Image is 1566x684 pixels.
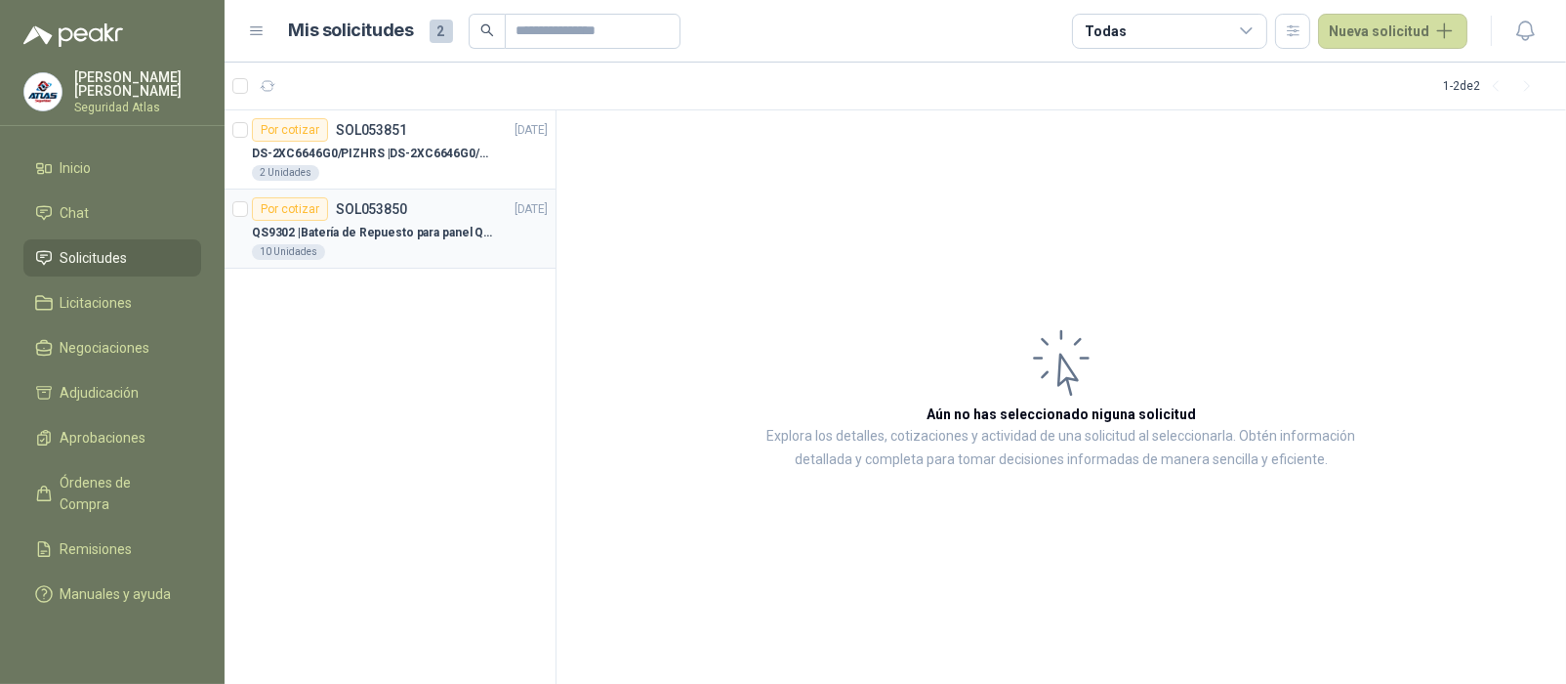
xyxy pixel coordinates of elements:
span: Remisiones [61,538,133,560]
div: Todas [1085,21,1126,42]
div: 10 Unidades [252,244,325,260]
span: Adjudicación [61,382,140,404]
p: [PERSON_NAME] [PERSON_NAME] [74,70,201,98]
p: Explora los detalles, cotizaciones y actividad de una solicitud al seleccionarla. Obtén informaci... [752,425,1371,472]
a: Inicio [23,150,201,187]
div: Por cotizar [252,197,328,221]
p: QS9302 | Batería de Repuesto para panel Qolsys QS9302 [252,224,495,242]
p: [DATE] [515,121,548,140]
p: SOL053851 [336,123,407,137]
span: Manuales y ayuda [61,583,172,605]
span: Órdenes de Compra [61,472,183,515]
h1: Mis solicitudes [289,17,414,45]
span: 2 [430,20,453,43]
span: Chat [61,202,90,224]
a: Manuales y ayuda [23,576,201,613]
a: Adjudicación [23,374,201,411]
div: Por cotizar [252,118,328,142]
a: Aprobaciones [23,419,201,456]
p: [DATE] [515,200,548,219]
button: Nueva solicitud [1318,14,1467,49]
img: Company Logo [24,73,62,110]
p: SOL053850 [336,202,407,216]
span: search [480,23,494,37]
img: Logo peakr [23,23,123,47]
p: Seguridad Atlas [74,102,201,113]
div: 2 Unidades [252,165,319,181]
a: Remisiones [23,531,201,568]
a: Por cotizarSOL053851[DATE] DS-2XC6646G0/PIZHRS |DS-2XC6646G0/PIZHRS(2.8-12mm)(O-STD)2 Unidades [225,110,556,190]
a: Negociaciones [23,329,201,366]
h3: Aún no has seleccionado niguna solicitud [927,404,1196,425]
a: Por cotizarSOL053850[DATE] QS9302 |Batería de Repuesto para panel Qolsys QS930210 Unidades [225,190,556,269]
a: Solicitudes [23,239,201,277]
p: DS-2XC6646G0/PIZHRS | DS-2XC6646G0/PIZHRS(2.8-12mm)(O-STD) [252,145,495,163]
span: Inicio [61,157,92,179]
span: Licitaciones [61,292,133,314]
span: Aprobaciones [61,427,146,449]
span: Negociaciones [61,337,150,359]
div: 1 - 2 de 2 [1443,70,1543,102]
a: Chat [23,194,201,232]
a: Licitaciones [23,284,201,321]
a: Órdenes de Compra [23,464,201,523]
span: Solicitudes [61,247,128,269]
